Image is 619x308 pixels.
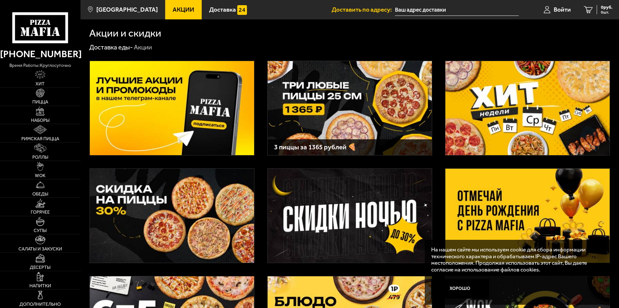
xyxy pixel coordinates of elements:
span: Наборы [31,118,49,123]
div: Акции [134,43,152,52]
span: Обеды [32,192,48,196]
span: Роллы [32,155,48,160]
span: Хит [36,82,45,86]
span: 0 шт. [601,10,613,14]
span: Горячее [31,210,50,215]
span: Войти [554,6,571,13]
span: Пицца [32,100,48,104]
span: Десерты [30,265,50,270]
input: Ваш адрес доставки [395,4,519,16]
a: 3 пиццы за 1365 рублей 🍕 [267,61,432,155]
button: Хорошо [431,279,489,299]
span: Салаты и закуски [18,247,62,251]
span: Дополнительно [19,302,61,307]
span: Доставить по адресу: [332,6,395,13]
span: [GEOGRAPHIC_DATA] [96,6,158,13]
span: Напитки [29,284,51,288]
span: 0 руб. [601,5,613,10]
span: WOK [35,174,46,178]
h1: Акции и скидки [89,28,161,38]
h3: 3 пиццы за 1365 рублей 🍕 [274,144,425,151]
img: 15daf4d41897b9f0e9f617042186c801.svg [237,5,247,15]
span: Римская пицца [21,137,59,141]
span: Доставка [209,6,236,13]
p: На нашем сайте мы используем cookie для сбора информации технического характера и обрабатываем IP... [431,246,600,273]
span: Супы [34,228,47,233]
a: Доставка еды- [89,43,133,51]
span: Акции [173,6,194,13]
